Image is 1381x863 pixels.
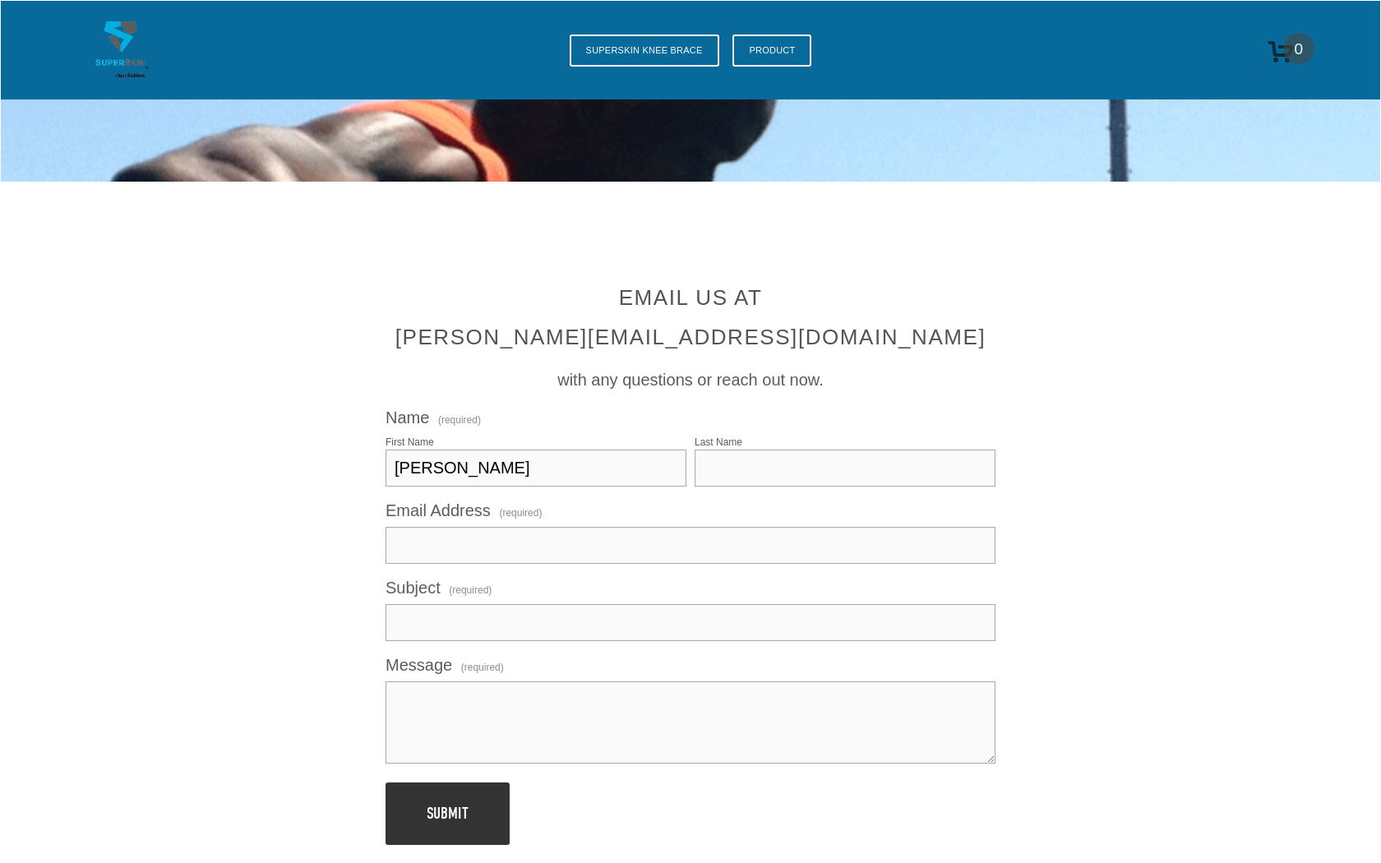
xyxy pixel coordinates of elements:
span: Name [386,408,429,427]
div: Last Name [695,436,742,448]
img: SuperSkinOrthosis.com [67,19,178,81]
span: Message [386,656,452,675]
a: 0 items in cart [1268,27,1315,73]
span: (required) [438,415,481,425]
span: 0 [1283,33,1314,64]
h2: [PERSON_NAME][EMAIL_ADDRESS][DOMAIN_NAME] [279,326,1102,348]
span: Submit [427,804,469,823]
span: Subject [386,579,441,598]
span: (required) [449,579,492,601]
a: SuperSkin Knee Brace [570,35,719,67]
a: Product [732,35,811,67]
h2: Email us at [279,287,1102,308]
span: (required) [499,502,542,524]
p: with any questions or reach out now. [279,365,1102,395]
span: Email Address [386,501,491,520]
span: (required) [461,657,504,678]
div: First Name [386,436,434,448]
button: SubmitSubmit [386,782,510,845]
